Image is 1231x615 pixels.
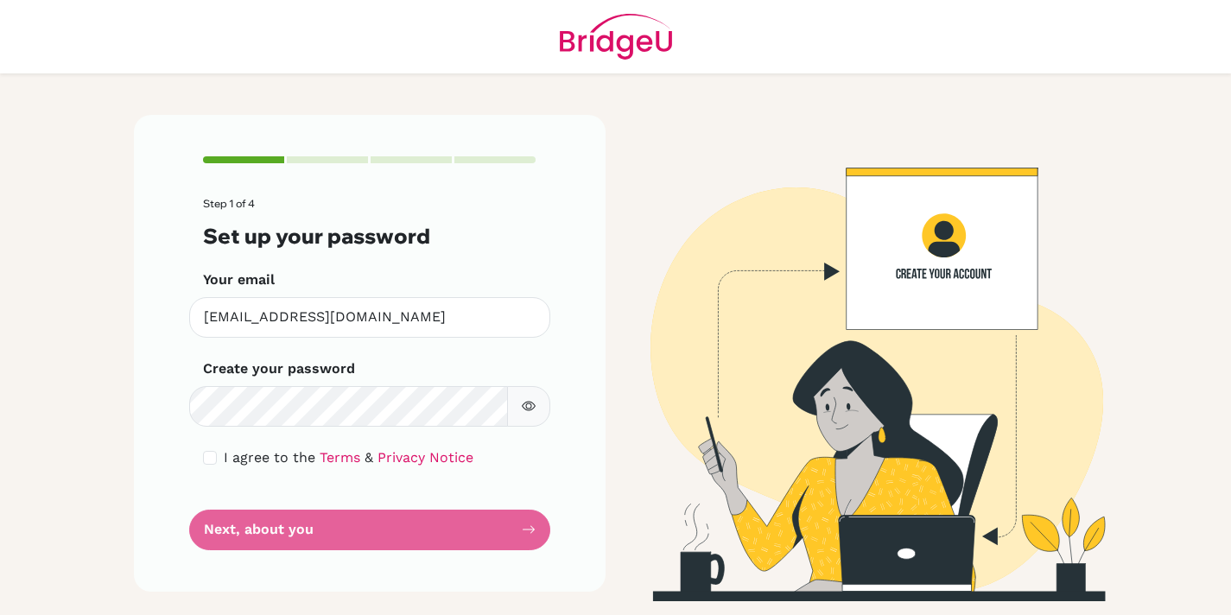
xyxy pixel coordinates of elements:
[203,197,255,210] span: Step 1 of 4
[224,449,315,466] span: I agree to the
[203,224,536,249] h3: Set up your password
[320,449,360,466] a: Terms
[378,449,473,466] a: Privacy Notice
[203,269,275,290] label: Your email
[365,449,373,466] span: &
[189,297,550,338] input: Insert your email*
[203,358,355,379] label: Create your password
